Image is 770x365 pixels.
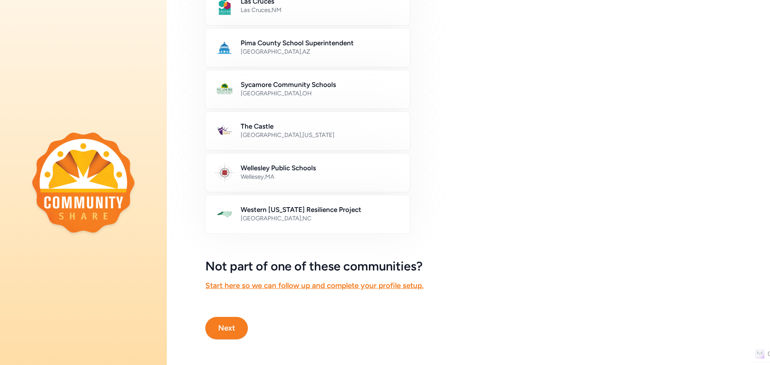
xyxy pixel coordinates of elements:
div: [GEOGRAPHIC_DATA] , [US_STATE] [241,131,400,139]
img: Logo [215,38,234,57]
img: Logo [215,163,234,182]
h2: The Castle [241,121,400,131]
h2: Wellesley Public Schools [241,163,400,173]
h5: Not part of one of these communities? [205,259,731,274]
h2: Pima County School Superintendent [241,38,400,48]
img: logo [32,132,135,232]
div: Wellesey , MA [241,173,400,181]
h2: Western [US_STATE] Resilience Project [241,205,400,214]
h2: Sycamore Community Schools [241,80,400,89]
button: Next [205,317,248,339]
div: [GEOGRAPHIC_DATA] , AZ [241,48,400,56]
div: Las Cruces , NM [241,6,400,14]
img: Logo [215,121,234,141]
div: [GEOGRAPHIC_DATA] , OH [241,89,400,97]
img: Logo [215,80,234,99]
a: Start here so we can follow up and complete your profile setup. [205,281,423,290]
img: Logo [215,205,234,224]
div: [GEOGRAPHIC_DATA] , NC [241,214,400,222]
